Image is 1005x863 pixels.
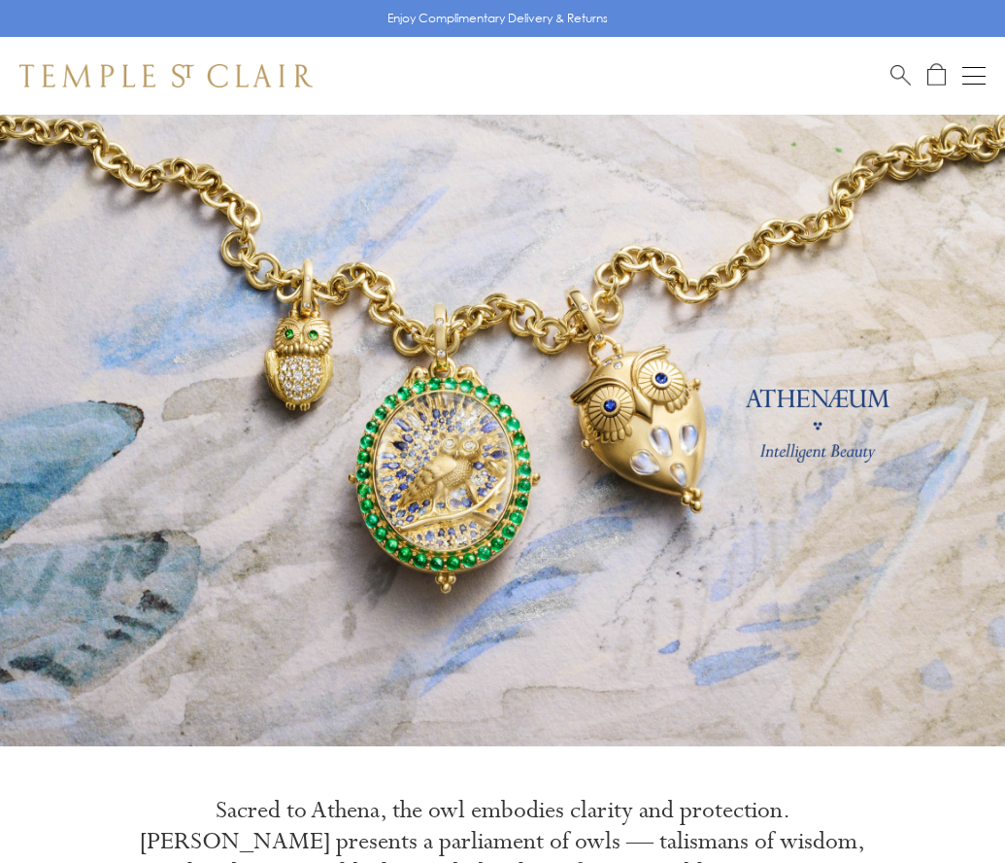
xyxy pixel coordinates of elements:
button: Open navigation [962,64,986,87]
img: Temple St. Clair [19,64,313,87]
p: Enjoy Complimentary Delivery & Returns [387,9,608,28]
a: Search [890,63,911,87]
a: Open Shopping Bag [927,63,946,87]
